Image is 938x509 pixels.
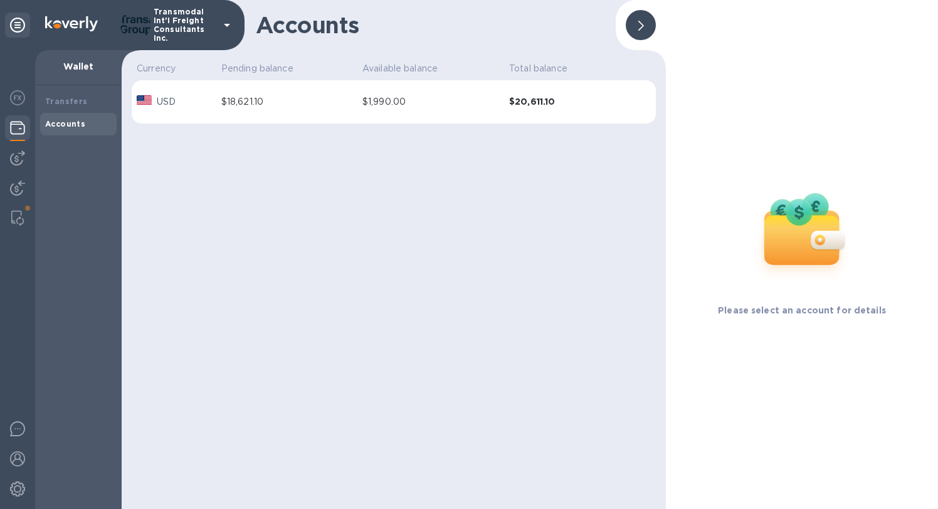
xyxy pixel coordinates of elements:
img: Wallets [10,120,25,135]
img: Logo [45,16,98,31]
img: Foreign exchange [10,90,25,105]
p: Wallet [45,60,112,73]
div: $18,621.10 [221,95,352,108]
b: Accounts [45,119,85,129]
p: Pending balance [221,62,352,75]
p: USD [157,95,176,108]
p: Transmodal Int'l Freight Consultants Inc. [154,8,216,43]
h1: Accounts [256,12,606,38]
p: Currency [137,62,211,75]
div: Unpin categories [5,13,30,38]
b: Transfers [45,97,88,106]
p: Total balance [509,62,616,75]
b: $20,611.10 [509,95,616,108]
div: $1,990.00 [362,95,499,108]
b: Please select an account for details [718,305,886,315]
p: Available balance [362,62,499,75]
